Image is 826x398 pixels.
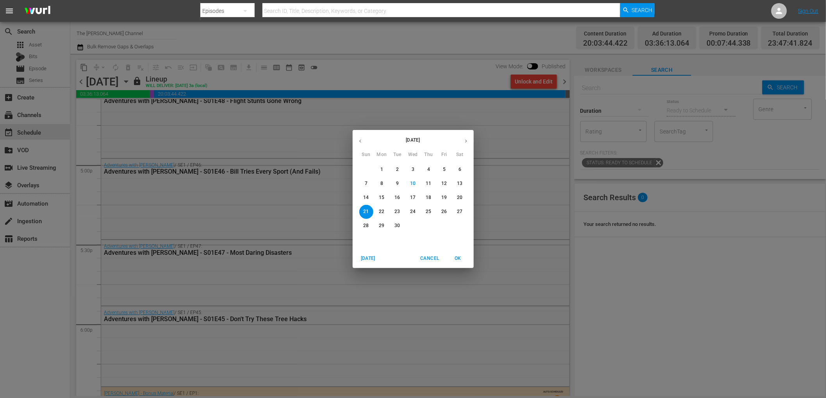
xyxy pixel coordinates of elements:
button: Cancel [417,252,442,265]
span: Mon [375,151,389,159]
p: 2 [396,166,399,173]
button: 1 [375,163,389,177]
button: 18 [422,191,436,205]
button: 29 [375,219,389,233]
p: 3 [412,166,414,173]
p: [DATE] [368,137,458,144]
p: 25 [426,208,431,215]
button: 21 [359,205,373,219]
button: 8 [375,177,389,191]
p: 1 [380,166,383,173]
p: 13 [457,180,462,187]
span: menu [5,6,14,16]
p: 27 [457,208,462,215]
p: 16 [394,194,400,201]
button: 14 [359,191,373,205]
p: 22 [379,208,384,215]
span: Fri [437,151,451,159]
a: Sign Out [798,8,819,14]
button: 13 [453,177,467,191]
p: 6 [458,166,461,173]
p: 26 [441,208,447,215]
p: 23 [394,208,400,215]
button: OK [446,252,471,265]
button: 24 [406,205,420,219]
span: Wed [406,151,420,159]
span: Cancel [420,254,439,263]
p: 10 [410,180,416,187]
span: Sat [453,151,467,159]
button: 9 [391,177,405,191]
button: 20 [453,191,467,205]
button: 23 [391,205,405,219]
img: ans4CAIJ8jUAAAAAAAAAAAAAAAAAAAAAAAAgQb4GAAAAAAAAAAAAAAAAAAAAAAAAJMjXAAAAAAAAAAAAAAAAAAAAAAAAgAT5G... [19,2,56,20]
p: 4 [427,166,430,173]
p: 24 [410,208,416,215]
button: 26 [437,205,451,219]
p: 21 [363,208,369,215]
button: [DATE] [356,252,381,265]
button: 4 [422,163,436,177]
p: 20 [457,194,462,201]
p: 7 [365,180,368,187]
button: 22 [375,205,389,219]
button: 6 [453,163,467,177]
span: OK [449,254,467,263]
p: 17 [410,194,416,201]
button: 11 [422,177,436,191]
button: 10 [406,177,420,191]
button: 15 [375,191,389,205]
p: 11 [426,180,431,187]
p: 9 [396,180,399,187]
p: 30 [394,222,400,229]
p: 18 [426,194,431,201]
span: Thu [422,151,436,159]
button: 27 [453,205,467,219]
button: 25 [422,205,436,219]
button: 7 [359,177,373,191]
button: 17 [406,191,420,205]
button: 3 [406,163,420,177]
button: 2 [391,163,405,177]
p: 19 [441,194,447,201]
p: 14 [363,194,369,201]
p: 8 [380,180,383,187]
button: 12 [437,177,451,191]
span: Sun [359,151,373,159]
button: 5 [437,163,451,177]
p: 28 [363,222,369,229]
span: Tue [391,151,405,159]
button: 28 [359,219,373,233]
span: Search [632,3,653,17]
span: [DATE] [359,254,378,263]
button: 19 [437,191,451,205]
p: 12 [441,180,447,187]
button: 30 [391,219,405,233]
p: 29 [379,222,384,229]
p: 15 [379,194,384,201]
p: 5 [443,166,446,173]
button: 16 [391,191,405,205]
